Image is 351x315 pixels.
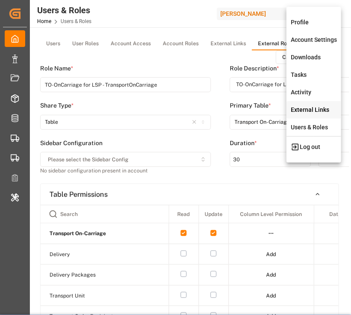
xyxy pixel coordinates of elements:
[287,119,341,136] a: Users & Roles
[287,14,341,31] a: Profile
[287,84,341,101] a: Activity
[287,31,341,49] a: Account Settings
[287,101,341,119] a: External Links
[287,49,341,66] a: Downloads
[300,143,320,150] span: Log out
[287,66,341,84] a: Tasks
